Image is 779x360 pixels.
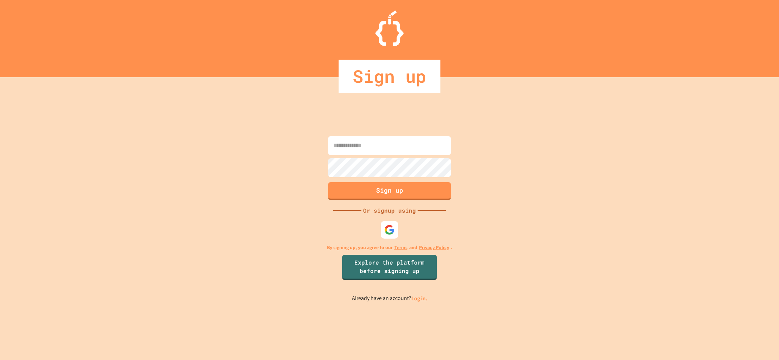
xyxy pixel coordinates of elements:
img: google-icon.svg [384,225,395,235]
div: Or signup using [361,206,418,215]
iframe: chat widget [749,332,772,353]
img: Logo.svg [375,11,404,46]
a: Log in. [411,295,427,302]
div: Sign up [339,60,440,93]
iframe: chat widget [721,301,772,331]
p: By signing up, you agree to our and . [327,244,452,251]
button: Sign up [328,182,451,200]
p: Already have an account? [352,294,427,303]
a: Privacy Policy [419,244,449,251]
a: Terms [394,244,407,251]
a: Explore the platform before signing up [342,255,437,280]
